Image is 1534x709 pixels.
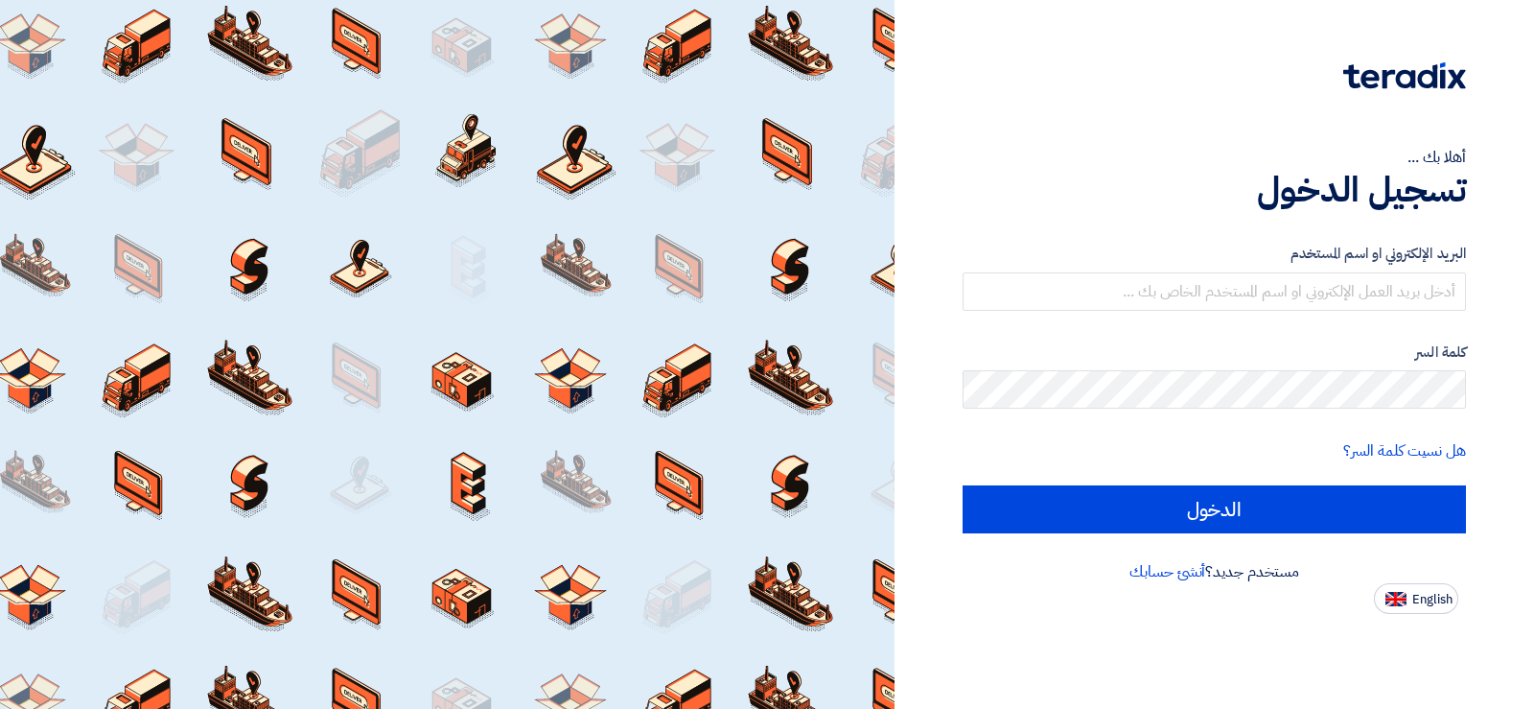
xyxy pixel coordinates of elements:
span: English [1412,593,1453,606]
div: مستخدم جديد؟ [963,560,1466,583]
input: الدخول [963,485,1466,533]
a: هل نسيت كلمة السر؟ [1343,439,1466,462]
img: en-US.png [1385,592,1406,606]
img: Teradix logo [1343,62,1466,89]
label: كلمة السر [963,342,1466,364]
input: أدخل بريد العمل الإلكتروني او اسم المستخدم الخاص بك ... [963,272,1466,311]
label: البريد الإلكتروني او اسم المستخدم [963,243,1466,265]
button: English [1374,583,1458,614]
a: أنشئ حسابك [1129,560,1205,583]
h1: تسجيل الدخول [963,169,1466,211]
div: أهلا بك ... [963,146,1466,169]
